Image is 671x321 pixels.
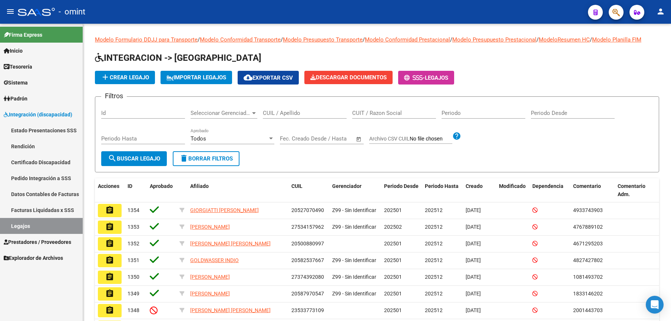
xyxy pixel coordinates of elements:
span: [PERSON_NAME] [190,274,230,280]
datatable-header-cell: CUIL [288,178,329,203]
span: 1353 [128,224,139,230]
span: Seleccionar Gerenciador [191,110,251,116]
datatable-header-cell: Modificado [496,178,529,203]
span: Inicio [4,47,23,55]
span: 202501 [384,274,402,280]
span: INTEGRACION -> [GEOGRAPHIC_DATA] [95,53,261,63]
span: 202501 [384,291,402,297]
span: Crear Legajo [101,74,149,81]
span: 2001443703 [573,307,603,313]
span: [DATE] [466,207,481,213]
span: Acciones [98,183,119,189]
button: -Legajos [398,71,454,85]
mat-icon: assignment [105,206,114,215]
a: Modelo Presupuesto Transporte [283,36,363,43]
span: Padrón [4,95,27,103]
span: 20500880997 [291,241,324,246]
input: Fecha fin [317,135,353,142]
datatable-header-cell: Periodo Hasta [422,178,463,203]
span: Todos [191,135,206,142]
span: 20587970547 [291,291,324,297]
span: 4671295203 [573,241,603,246]
span: 1081493702 [573,274,603,280]
span: Integración (discapacidad) [4,110,72,119]
datatable-header-cell: Dependencia [529,178,570,203]
span: Z99 - Sin Identificar [332,291,376,297]
mat-icon: assignment [105,272,114,281]
span: Comentario Adm. [618,183,645,198]
mat-icon: assignment [105,256,114,265]
a: Modelo Formulario DDJJ para Transporte [95,36,198,43]
span: Aprobado [150,183,173,189]
span: [DATE] [466,241,481,246]
span: Afiliado [190,183,209,189]
input: Archivo CSV CUIL [410,136,452,142]
span: [DATE] [466,291,481,297]
mat-icon: assignment [105,239,114,248]
datatable-header-cell: Comentario [570,178,615,203]
mat-icon: assignment [105,222,114,231]
span: [PERSON_NAME] [190,291,230,297]
span: 27374392080 [291,274,324,280]
span: 4933743903 [573,207,603,213]
span: 20527070490 [291,207,324,213]
mat-icon: add [101,73,110,82]
span: Periodo Hasta [425,183,459,189]
mat-icon: assignment [105,306,114,315]
mat-icon: assignment [105,289,114,298]
button: Crear Legajo [95,71,155,84]
span: Gerenciador [332,183,361,189]
button: Open calendar [355,135,363,143]
span: Z99 - Sin Identificar [332,274,376,280]
span: - [404,75,425,81]
span: 1352 [128,241,139,246]
span: Borrar Filtros [179,155,233,162]
mat-icon: help [452,132,461,140]
mat-icon: cloud_download [244,73,252,82]
span: Dependencia [532,183,563,189]
span: 23533773109 [291,307,324,313]
span: 202501 [384,257,402,263]
a: Modelo Conformidad Prestacional [365,36,450,43]
span: 20582537667 [291,257,324,263]
span: IMPORTAR LEGAJOS [166,74,226,81]
datatable-header-cell: Gerenciador [329,178,381,203]
span: Explorador de Archivos [4,254,63,262]
span: Z99 - Sin Identificar [332,257,376,263]
h3: Filtros [101,91,127,101]
span: 4827427802 [573,257,603,263]
span: Archivo CSV CUIL [369,136,410,142]
datatable-header-cell: Afiliado [187,178,288,203]
span: 202501 [384,207,402,213]
datatable-header-cell: ID [125,178,147,203]
a: ModeloResumen HC [539,36,590,43]
span: Periodo Desde [384,183,419,189]
div: Open Intercom Messenger [646,296,664,314]
span: 202501 [384,241,402,246]
span: 1348 [128,307,139,313]
button: Borrar Filtros [173,151,239,166]
mat-icon: menu [6,7,15,16]
span: 1349 [128,291,139,297]
span: GIORGIATTI [PERSON_NAME] [190,207,259,213]
button: Descargar Documentos [304,71,393,84]
span: Creado [466,183,483,189]
span: 202512 [425,224,443,230]
span: 202512 [425,291,443,297]
span: 202512 [425,257,443,263]
span: Tesorería [4,63,32,71]
span: 1354 [128,207,139,213]
span: Z99 - Sin Identificar [332,224,376,230]
span: CUIL [291,183,303,189]
span: ID [128,183,132,189]
datatable-header-cell: Acciones [95,178,125,203]
input: Fecha inicio [280,135,310,142]
span: 1350 [128,274,139,280]
span: GOLDWASSER INDIO [190,257,239,263]
span: Sistema [4,79,28,87]
span: 202502 [384,224,402,230]
span: Comentario [573,183,601,189]
a: Modelo Conformidad Transporte [200,36,281,43]
span: Firma Express [4,31,42,39]
button: Exportar CSV [238,71,299,85]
